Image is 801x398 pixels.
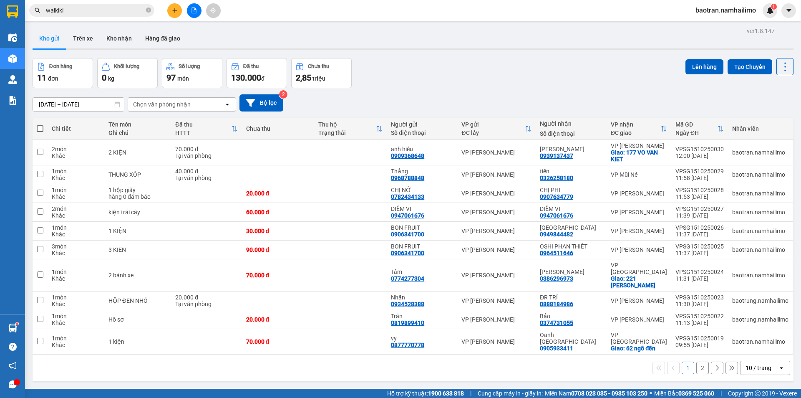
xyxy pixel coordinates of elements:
[391,250,424,256] div: 0906341700
[391,193,424,200] div: 0782434133
[33,98,124,111] input: Select a date range.
[728,59,772,74] button: Tạo Chuyến
[461,246,531,253] div: VP [PERSON_NAME]
[52,335,100,342] div: 1 món
[231,73,261,83] span: 130.000
[685,59,723,74] button: Lên hàng
[52,175,100,181] div: Khác
[108,228,167,234] div: 1 KIỆN
[540,130,602,137] div: Số điện thoại
[52,168,100,175] div: 1 món
[166,73,176,83] span: 97
[318,121,376,128] div: Thu hộ
[391,294,453,301] div: Nhãn
[611,297,667,304] div: VP [PERSON_NAME]
[243,63,259,69] div: Đã thu
[611,129,660,136] div: ĐC giao
[246,316,310,323] div: 20.000 đ
[224,101,231,108] svg: open
[37,73,46,83] span: 11
[314,118,387,140] th: Toggle SortBy
[146,8,151,13] span: close-circle
[175,168,237,175] div: 40.000 đ
[689,5,763,15] span: baotran.namhailimo
[97,58,158,88] button: Khối lượng0kg
[675,224,724,231] div: VPSG1510250026
[52,313,100,319] div: 1 món
[461,121,525,128] div: VP gửi
[540,332,602,345] div: Oanh Nha Trang
[545,389,647,398] span: Miền Nam
[391,335,453,342] div: vy
[611,275,667,289] div: Giao: 221 Huỳnh Thúc Kháng
[470,389,471,398] span: |
[611,316,667,323] div: VP [PERSON_NAME]
[747,26,775,35] div: ver 1.8.147
[540,269,602,275] div: Trúc Huỳnh
[540,345,573,352] div: 0905933411
[16,322,18,325] sup: 1
[732,272,788,279] div: baotran.namhailimo
[52,269,100,275] div: 1 món
[114,63,139,69] div: Khối lượng
[540,205,602,212] div: DIỄM VI
[478,389,543,398] span: Cung cấp máy in - giấy in:
[391,121,453,128] div: Người gửi
[675,146,724,152] div: VPSG1510250030
[175,175,237,181] div: Tại văn phòng
[279,90,287,99] sup: 2
[654,389,714,398] span: Miền Bắc
[675,301,724,307] div: 11:30 [DATE]
[696,362,709,374] button: 2
[766,7,774,14] img: icon-new-feature
[540,243,602,250] div: OSHI PHAN THIẾT
[540,301,573,307] div: 0888184986
[52,294,100,301] div: 1 món
[540,146,602,152] div: hà trinh
[540,319,573,326] div: 0374731055
[52,301,100,307] div: Khác
[312,75,325,82] span: triệu
[611,190,667,197] div: VP [PERSON_NAME]
[540,224,602,231] div: THÁI HÒA
[461,338,531,345] div: VP [PERSON_NAME]
[52,224,100,231] div: 1 món
[167,3,182,18] button: plus
[171,118,242,140] th: Toggle SortBy
[108,297,167,304] div: HỘP ĐEN NHỎ
[246,246,310,253] div: 90.000 đ
[108,209,167,215] div: kiện trái cây
[611,345,667,352] div: Giao: 62 ngô đến
[52,125,100,132] div: Chi tiết
[391,275,424,282] div: 0774277304
[175,121,231,128] div: Đã thu
[175,294,237,301] div: 20.000 đ
[33,28,66,48] button: Kho gửi
[391,231,424,238] div: 0906341700
[391,212,424,219] div: 0947061676
[732,171,788,178] div: baotran.namhailimo
[391,269,453,275] div: Tâm
[108,316,167,323] div: Hồ sơ
[8,324,17,332] img: warehouse-icon
[461,190,531,197] div: VP [PERSON_NAME]
[52,243,100,250] div: 3 món
[611,209,667,215] div: VP [PERSON_NAME]
[391,175,424,181] div: 0968788848
[540,152,573,159] div: 0939137437
[732,338,788,345] div: baotran.namhailimo
[391,205,453,212] div: DIỄM VI
[675,121,717,128] div: Mã GD
[175,301,237,307] div: Tại văn phòng
[461,297,531,304] div: VP [PERSON_NAME]
[261,75,264,82] span: đ
[46,6,144,15] input: Tìm tên, số ĐT hoặc mã đơn
[9,362,17,370] span: notification
[191,8,197,13] span: file-add
[108,121,167,128] div: Tên món
[461,149,531,156] div: VP [PERSON_NAME]
[607,118,671,140] th: Toggle SortBy
[732,228,788,234] div: baotran.namhailimo
[675,205,724,212] div: VPSG1510250027
[8,54,17,63] img: warehouse-icon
